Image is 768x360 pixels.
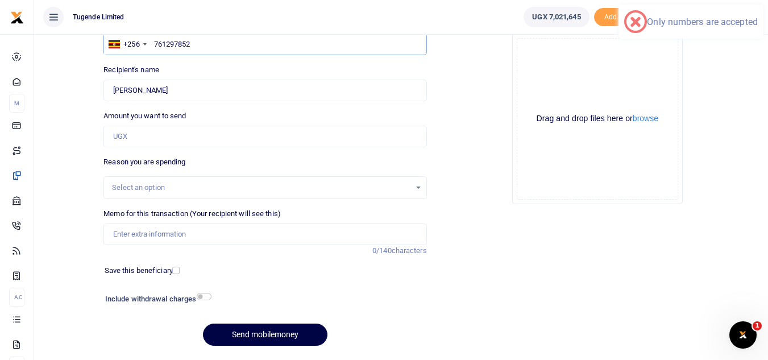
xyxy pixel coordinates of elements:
div: File Uploader [512,34,683,204]
li: Wallet ballance [519,7,593,27]
div: Uganda: +256 [104,34,150,55]
span: UGX 7,021,645 [532,11,580,23]
div: +256 [123,39,139,50]
span: 0/140 [372,246,392,255]
img: logo-small [10,11,24,24]
iframe: Intercom live chat [729,321,757,349]
button: Send mobilemoney [203,324,327,346]
h6: Include withdrawal charges [105,295,206,304]
label: Amount you want to send [103,110,186,122]
input: Enter phone number [103,34,426,55]
div: Only numbers are accepted [647,16,758,27]
input: UGX [103,126,426,147]
li: Toup your wallet [594,8,651,27]
label: Save this beneficiary [105,265,173,276]
div: Drag and drop files here or [517,113,678,124]
a: logo-small logo-large logo-large [10,13,24,21]
label: Reason you are spending [103,156,185,168]
label: Recipient's name [103,64,159,76]
button: browse [633,114,658,122]
a: UGX 7,021,645 [524,7,589,27]
input: Enter extra information [103,224,426,245]
span: 1 [753,321,762,330]
li: Ac [9,288,24,307]
span: Add money [594,8,651,27]
div: Select an option [112,182,410,193]
li: M [9,94,24,113]
span: characters [392,246,427,255]
span: Tugende Limited [68,12,129,22]
input: Loading name... [103,80,426,101]
a: Add money [594,12,651,20]
label: Memo for this transaction (Your recipient will see this) [103,208,281,220]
